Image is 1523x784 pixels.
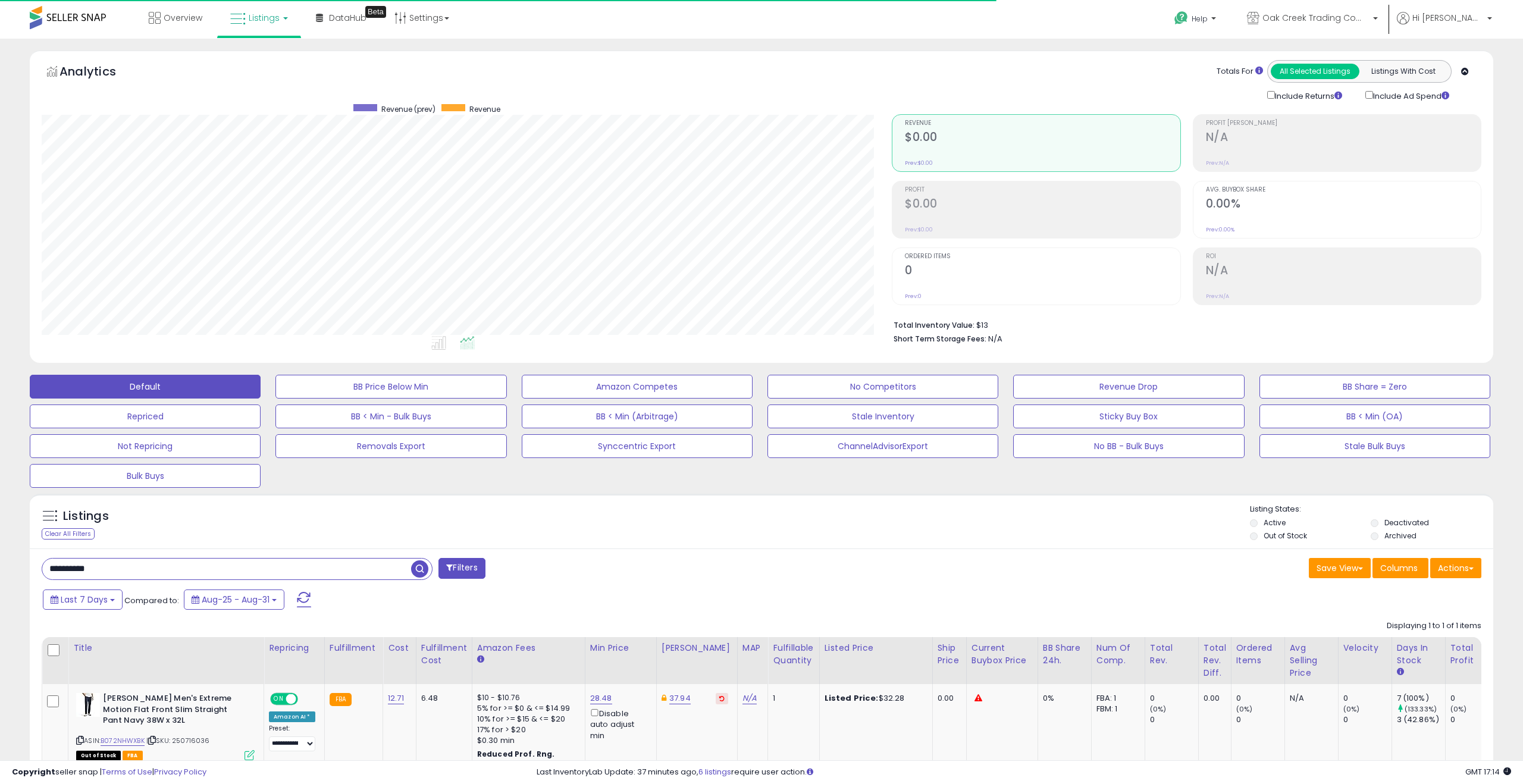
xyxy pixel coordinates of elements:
div: 0 [1343,693,1392,704]
label: Deactivated [1384,518,1429,528]
span: Ordered Items [905,253,1180,260]
div: 0 [1236,714,1284,725]
div: 0.00 [1204,693,1222,704]
button: BB Share = Zero [1259,375,1490,399]
div: Displaying 1 to 1 of 1 items [1387,620,1481,632]
span: Last 7 Days [61,594,108,606]
a: 37.94 [669,692,691,704]
div: MAP [742,642,763,654]
span: Help [1192,14,1208,24]
b: Total Inventory Value: [894,320,974,330]
div: 0 [1343,714,1392,725]
div: Cost [388,642,411,654]
div: N/A [1290,693,1329,704]
div: Tooltip anchor [365,6,386,18]
div: seller snap | | [12,767,206,778]
span: ON [271,694,286,704]
span: Compared to: [124,595,179,606]
b: [PERSON_NAME] Men's Extreme Motion Flat Front Slim Straight Pant Navy 38W x 32L [103,693,247,729]
div: Fulfillment Cost [421,642,467,667]
p: Listing States: [1250,504,1493,515]
button: Filters [438,558,485,579]
span: Oak Creek Trading Company US [1262,12,1370,24]
div: 6.48 [421,693,463,704]
div: 1 [773,693,810,704]
img: 31XRShtxOoL._SL40_.jpg [76,693,100,717]
div: 0 [1150,693,1198,704]
div: 0.00 [938,693,957,704]
span: Columns [1380,562,1418,574]
span: Avg. Buybox Share [1206,187,1481,193]
div: Fulfillable Quantity [773,642,814,667]
button: Last 7 Days [43,589,123,610]
div: [PERSON_NAME] [662,642,732,654]
button: Actions [1430,558,1481,578]
span: Revenue [469,104,500,114]
div: Fulfillment [330,642,378,654]
button: Bulk Buys [30,464,261,488]
a: 6 listings [698,766,731,777]
div: Current Buybox Price [972,642,1033,667]
small: (0%) [1236,704,1253,714]
span: Aug-25 - Aug-31 [202,594,269,606]
h2: N/A [1206,130,1481,146]
div: Total Profit [1450,642,1494,667]
div: 3 (42.86%) [1397,714,1445,725]
div: $15 - $15.83 [477,759,576,769]
span: Revenue (prev) [381,104,435,114]
div: Ship Price [938,642,961,667]
div: Total Rev. Diff. [1204,642,1226,679]
div: 0 [1236,693,1284,704]
b: Listed Price: [825,692,879,704]
small: Prev: N/A [1206,293,1229,300]
div: Ordered Items [1236,642,1280,667]
small: (0%) [1150,704,1167,714]
span: Listings [249,12,280,24]
h2: 0.00% [1206,197,1481,213]
div: $0.30 min [477,735,576,746]
button: BB < Min (OA) [1259,404,1490,428]
div: FBA: 1 [1096,693,1136,704]
button: Default [30,375,261,399]
div: Total Rev. [1150,642,1193,667]
div: 17% for > $20 [477,725,576,735]
div: 0% [1043,693,1082,704]
h2: 0 [905,264,1180,280]
div: Velocity [1343,642,1387,654]
h2: N/A [1206,264,1481,280]
small: Prev: 0.00% [1206,226,1234,233]
span: DataHub [329,12,366,24]
small: Prev: $0.00 [905,159,933,167]
div: Last InventoryLab Update: 37 minutes ago, require user action. [537,767,1511,778]
small: Amazon Fees. [477,654,484,665]
button: Sticky Buy Box [1013,404,1244,428]
button: No BB - Bulk Buys [1013,434,1244,458]
div: Include Returns [1258,89,1356,102]
button: Amazon Competes [522,375,753,399]
a: 28.48 [590,692,612,704]
div: $10 - $10.76 [477,693,576,703]
span: Overview [164,12,202,24]
small: (133.33%) [1405,704,1437,714]
div: Amazon Fees [477,642,580,654]
div: Include Ad Spend [1356,89,1468,102]
button: No Competitors [767,375,998,399]
div: 10% for >= $15 & <= $20 [477,714,576,725]
i: Revert to store-level Dynamic Max Price [719,695,725,701]
div: Disable auto adjust min [590,707,647,741]
a: Hi [PERSON_NAME] [1397,12,1492,39]
div: Clear All Filters [42,528,95,540]
span: FBA [123,751,143,761]
a: Help [1165,2,1228,39]
span: Revenue [905,120,1180,127]
label: Out of Stock [1264,531,1307,541]
button: Columns [1372,558,1428,578]
button: BB < Min - Bulk Buys [275,404,506,428]
button: Synccentric Export [522,434,753,458]
div: 0 [1150,714,1198,725]
span: 2025-09-8 17:14 GMT [1465,766,1511,777]
div: 7 (100%) [1397,693,1445,704]
div: Totals For [1217,66,1263,77]
a: 12.71 [388,692,404,704]
b: Reduced Prof. Rng. [477,749,555,759]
